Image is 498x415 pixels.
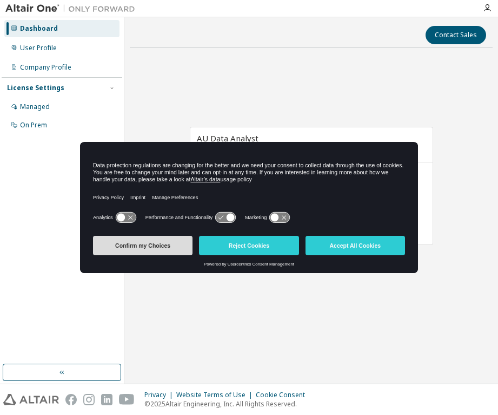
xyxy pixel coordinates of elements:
div: On Prem [20,121,47,130]
div: Privacy [144,391,176,399]
p: © 2025 Altair Engineering, Inc. All Rights Reserved. [144,399,311,409]
div: Dashboard [20,24,58,33]
div: Managed [20,103,50,111]
div: Cookie Consent [256,391,311,399]
img: Altair One [5,3,141,14]
img: instagram.svg [83,394,95,405]
img: altair_logo.svg [3,394,59,405]
div: Website Terms of Use [176,391,256,399]
img: facebook.svg [65,394,77,405]
img: youtube.svg [119,394,135,405]
div: Company Profile [20,63,71,72]
button: Contact Sales [426,26,486,44]
span: AU Data Analyst [197,133,258,144]
div: License Settings [7,84,64,92]
img: linkedin.svg [101,394,112,405]
div: User Profile [20,44,57,52]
